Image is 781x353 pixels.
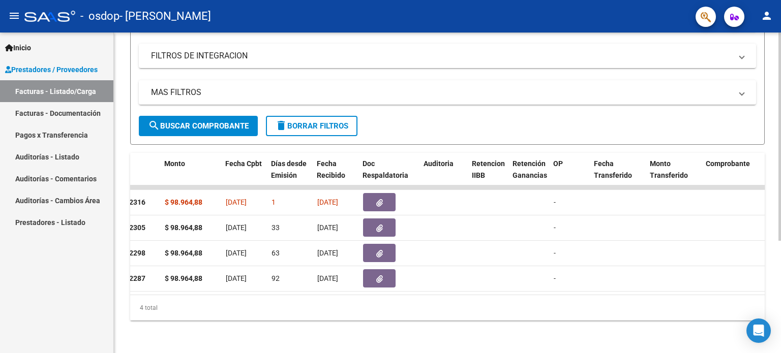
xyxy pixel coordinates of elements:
[148,119,160,132] mat-icon: search
[317,198,338,206] span: [DATE]
[706,159,750,168] span: Comprobante
[271,159,307,179] span: Días desde Emisión
[272,198,276,206] span: 1
[139,116,258,136] button: Buscar Comprobante
[317,249,338,257] span: [DATE]
[226,274,247,282] span: [DATE]
[549,153,590,198] datatable-header-cell: OP
[151,87,732,98] mat-panel-title: MAS FILTROS
[130,295,765,320] div: 4 total
[5,42,31,53] span: Inicio
[160,153,221,198] datatable-header-cell: Monto
[508,153,549,198] datatable-header-cell: Retención Ganancias
[226,249,247,257] span: [DATE]
[8,10,20,22] mat-icon: menu
[119,5,211,27] span: - [PERSON_NAME]
[554,249,556,257] span: -
[272,223,280,232] span: 33
[165,249,202,257] strong: $ 98.964,88
[761,10,773,22] mat-icon: person
[139,44,756,68] mat-expansion-panel-header: FILTROS DE INTEGRACION
[419,153,468,198] datatable-header-cell: Auditoria
[317,274,338,282] span: [DATE]
[554,198,556,206] span: -
[275,121,348,131] span: Borrar Filtros
[468,153,508,198] datatable-header-cell: Retencion IIBB
[646,153,702,198] datatable-header-cell: Monto Transferido
[650,159,688,179] span: Monto Transferido
[267,153,313,198] datatable-header-cell: Días desde Emisión
[5,64,98,75] span: Prestadores / Proveedores
[165,274,202,282] strong: $ 98.964,88
[513,159,547,179] span: Retención Ganancias
[221,153,267,198] datatable-header-cell: Fecha Cpbt
[424,159,454,168] span: Auditoria
[317,223,338,232] span: [DATE]
[165,223,202,232] strong: $ 98.964,88
[590,153,646,198] datatable-header-cell: Fecha Transferido
[139,80,756,105] mat-expansion-panel-header: MAS FILTROS
[594,159,632,179] span: Fecha Transferido
[148,121,249,131] span: Buscar Comprobante
[275,119,287,132] mat-icon: delete
[554,223,556,232] span: -
[225,159,262,168] span: Fecha Cpbt
[151,50,732,61] mat-panel-title: FILTROS DE INTEGRACION
[226,223,247,232] span: [DATE]
[317,159,345,179] span: Fecha Recibido
[165,198,202,206] strong: $ 98.964,88
[554,274,556,282] span: -
[272,249,280,257] span: 63
[313,153,358,198] datatable-header-cell: Fecha Recibido
[363,159,408,179] span: Doc Respaldatoria
[266,116,357,136] button: Borrar Filtros
[226,198,247,206] span: [DATE]
[553,159,563,168] span: OP
[358,153,419,198] datatable-header-cell: Doc Respaldatoria
[80,5,119,27] span: - osdop
[164,159,185,168] span: Monto
[472,159,505,179] span: Retencion IIBB
[746,318,771,343] div: Open Intercom Messenger
[272,274,280,282] span: 92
